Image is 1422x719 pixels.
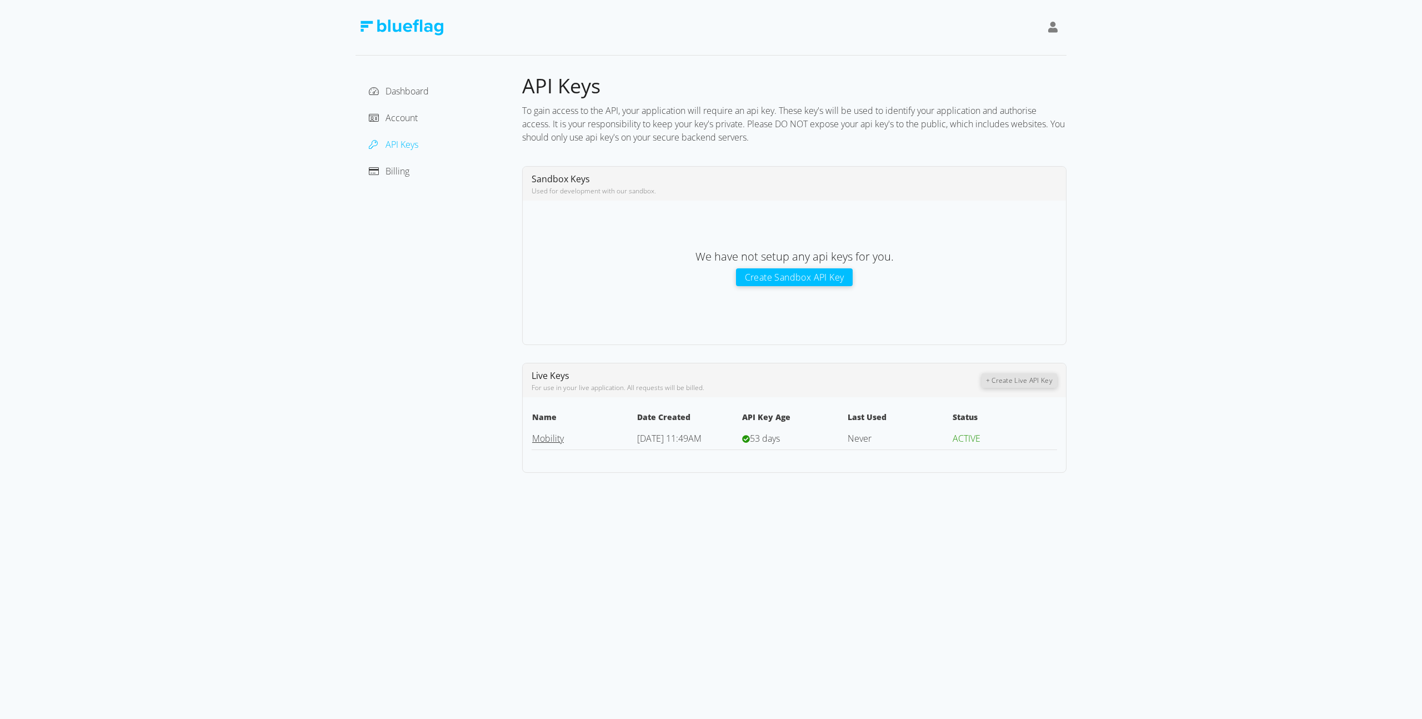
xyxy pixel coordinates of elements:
[385,165,409,177] span: Billing
[369,138,418,151] a: API Keys
[847,411,952,427] th: Last Used
[360,19,443,36] img: Blue Flag Logo
[637,432,702,445] span: [DATE] 11:49AM
[532,383,982,393] div: For use in your live application. All requests will be billed.
[532,173,590,185] span: Sandbox Keys
[848,432,872,445] span: Never
[532,432,564,445] a: Mobility
[385,85,429,97] span: Dashboard
[522,72,600,99] span: API Keys
[982,373,1057,388] button: + Create Live API Key
[742,411,847,427] th: API Key Age
[522,99,1066,148] div: To gain access to the API, your application will require an api key. These key's will be used to ...
[385,138,418,151] span: API Keys
[750,432,780,445] span: 53 days
[369,85,429,97] a: Dashboard
[532,370,569,382] span: Live Keys
[532,411,637,427] th: Name
[736,268,853,286] button: Create Sandbox API Key
[952,411,1057,427] th: Status
[532,186,1057,196] div: Used for development with our sandbox.
[369,165,409,177] a: Billing
[953,432,980,445] span: ACTIVE
[369,112,418,124] a: Account
[385,112,418,124] span: Account
[637,411,742,427] th: Date Created
[695,249,894,264] span: We have not setup any api keys for you.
